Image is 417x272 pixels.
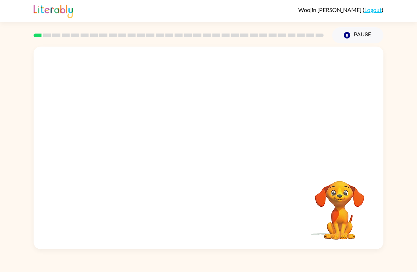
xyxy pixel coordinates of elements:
video: Your browser must support playing .mp4 files to use Literably. Please try using another browser. [304,170,375,241]
button: Pause [332,27,383,43]
span: Woojin [PERSON_NAME] [298,6,363,13]
a: Logout [364,6,382,13]
img: Literably [34,3,73,18]
div: ( ) [298,6,383,13]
